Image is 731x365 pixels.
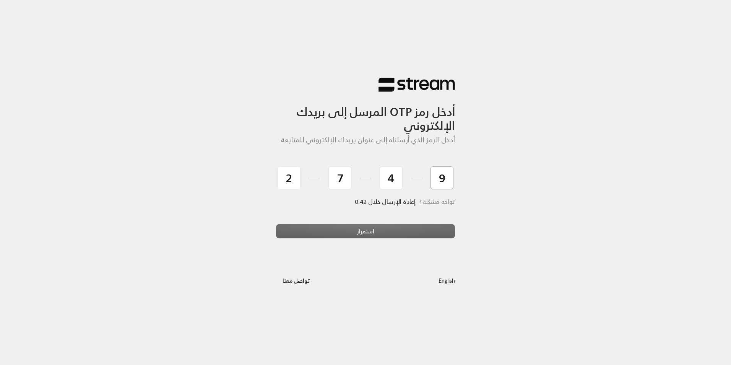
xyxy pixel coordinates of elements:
[378,77,455,92] img: Stream Logo
[276,276,316,285] a: تواصل معنا
[355,196,416,207] span: إعادة الإرسال خلال 0:42
[439,273,455,287] a: English
[419,196,455,207] span: تواجه مشكلة؟
[276,136,455,144] h5: أدخل الرمز الذي أرسلناه إلى عنوان بريدك الإلكتروني للمتابعة
[276,92,455,132] h3: أدخل رمز OTP المرسل إلى بريدك الإلكتروني
[276,273,316,287] button: تواصل معنا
